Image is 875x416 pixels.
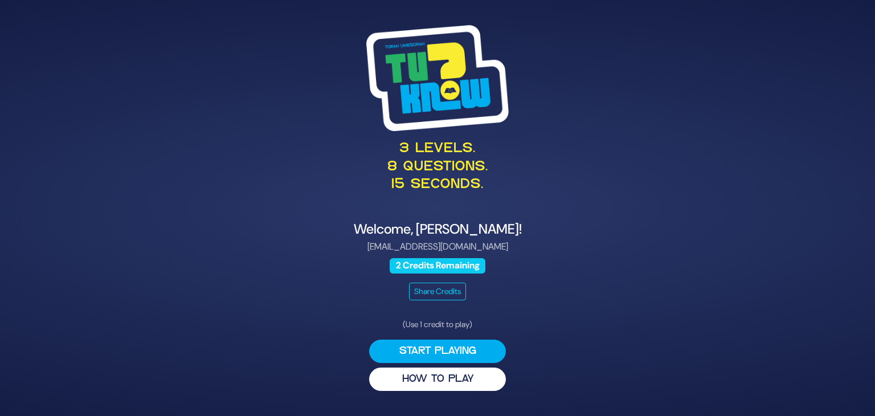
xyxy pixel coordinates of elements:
[366,25,509,131] img: Tournament Logo
[160,221,715,238] h4: Welcome, [PERSON_NAME]!
[369,368,506,391] button: HOW TO PLAY
[160,140,715,194] p: 3 levels. 8 questions. 15 seconds.
[390,258,485,274] span: 2 Credits Remaining
[409,283,466,300] button: Share Credits
[369,319,506,331] p: (Use 1 credit to play)
[369,340,506,363] button: Start Playing
[160,240,715,254] p: [EMAIL_ADDRESS][DOMAIN_NAME]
